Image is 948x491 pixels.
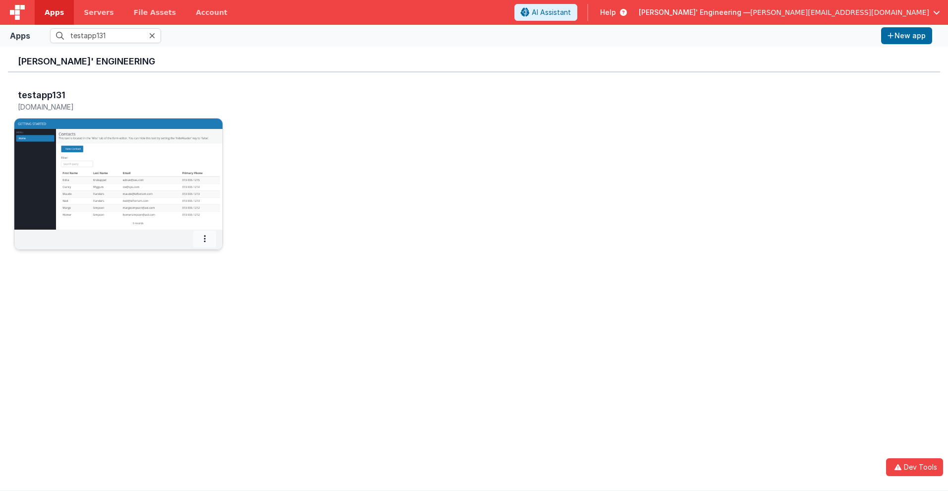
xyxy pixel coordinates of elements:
[886,458,943,476] button: Dev Tools
[50,28,161,43] input: Search apps
[134,7,176,17] span: File Assets
[10,30,30,42] div: Apps
[639,7,750,17] span: [PERSON_NAME]' Engineering —
[532,7,571,17] span: AI Assistant
[18,57,930,66] h3: [PERSON_NAME]' Engineering
[881,27,932,44] button: New app
[600,7,616,17] span: Help
[750,7,929,17] span: [PERSON_NAME][EMAIL_ADDRESS][DOMAIN_NAME]
[639,7,940,17] button: [PERSON_NAME]' Engineering — [PERSON_NAME][EMAIL_ADDRESS][DOMAIN_NAME]
[84,7,113,17] span: Servers
[18,103,198,111] h5: [DOMAIN_NAME]
[18,90,65,100] h3: testapp131
[514,4,577,21] button: AI Assistant
[45,7,64,17] span: Apps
